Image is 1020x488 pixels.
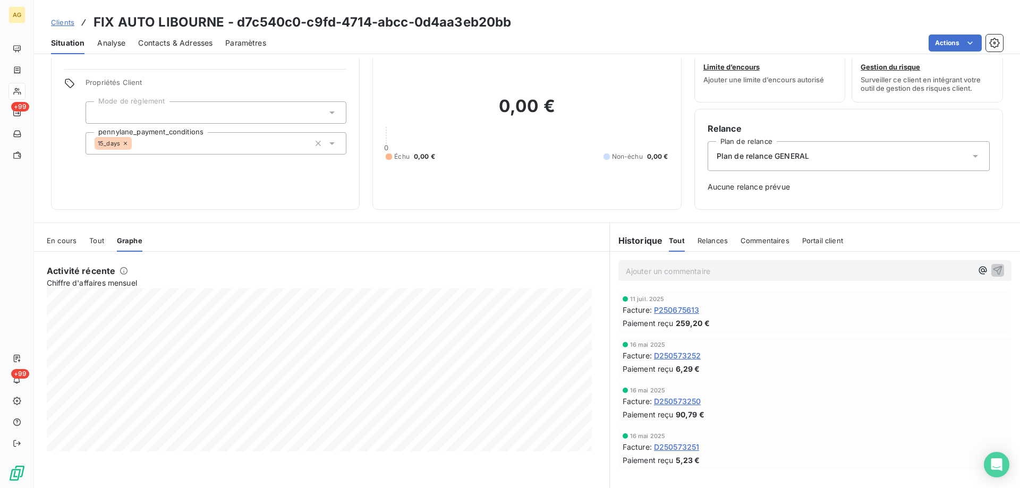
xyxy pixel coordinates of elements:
span: Tout [669,236,685,245]
span: Facture : [623,441,652,452]
span: Graphe [117,236,142,245]
button: Limite d’encoursAjouter une limite d’encours autorisé [694,35,846,102]
span: 15_days [98,140,120,147]
span: Contacts & Adresses [138,38,212,48]
span: P250675613 [654,304,700,315]
div: Open Intercom Messenger [984,452,1009,477]
span: Échu [394,152,410,161]
span: Clients [51,18,74,27]
h6: Historique [610,234,663,247]
span: Facture : [623,350,652,361]
h3: FIX AUTO LIBOURNE - d7c540c0-c9fd-4714-abcc-0d4aa3eb20bb [93,13,511,32]
button: Actions [929,35,982,52]
span: Paiement reçu [623,318,674,329]
input: Ajouter une valeur [132,139,140,148]
span: 0,00 € [414,152,435,161]
span: D250573250 [654,396,701,407]
span: +99 [11,369,29,379]
span: Propriétés Client [86,78,346,93]
img: Logo LeanPay [8,465,25,482]
span: D250573251 [654,441,700,452]
input: Ajouter une valeur [95,108,103,117]
span: Paiement reçu [623,455,674,466]
span: Tout [89,236,104,245]
span: Paiement reçu [623,409,674,420]
a: Clients [51,17,74,28]
span: 0,00 € [647,152,668,161]
span: 16 mai 2025 [630,341,666,348]
span: Relances [698,236,728,245]
span: Facture : [623,304,652,315]
span: En cours [47,236,76,245]
span: 0 [384,143,388,152]
span: Plan de relance GENERAL [717,151,809,161]
span: Surveiller ce client en intégrant votre outil de gestion des risques client. [861,75,994,92]
span: 259,20 € [676,318,710,329]
button: Gestion du risqueSurveiller ce client en intégrant votre outil de gestion des risques client. [852,35,1003,102]
span: Non-échu [612,152,643,161]
h2: 0,00 € [386,96,668,127]
span: Ajouter une limite d’encours autorisé [703,75,824,84]
span: +99 [11,102,29,112]
span: Commentaires [741,236,789,245]
span: Chiffre d'affaires mensuel [47,277,592,288]
span: Portail client [802,236,843,245]
span: Limite d’encours [703,63,760,71]
span: Aucune relance prévue [708,182,990,192]
span: D250573252 [654,350,701,361]
span: 6,29 € [676,363,700,374]
h6: Relance [708,122,990,135]
span: Paramètres [225,38,266,48]
span: 16 mai 2025 [630,433,666,439]
span: Analyse [97,38,125,48]
span: 5,23 € [676,455,700,466]
span: 11 juil. 2025 [630,296,665,302]
span: Paiement reçu [623,363,674,374]
span: Situation [51,38,84,48]
span: 16 mai 2025 [630,387,666,393]
span: Facture : [623,396,652,407]
h6: Activité récente [47,264,115,277]
span: Gestion du risque [861,63,920,71]
div: AG [8,6,25,23]
span: 90,79 € [676,409,704,420]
